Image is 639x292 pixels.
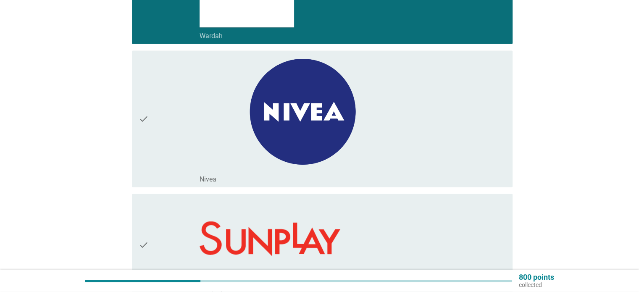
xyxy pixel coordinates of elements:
label: Wardah [200,32,223,40]
img: 91fc3ae2-66e7-45ad-96f2-ec0f97e66ef2-Nivea-logo.png [200,54,407,171]
img: 1c87e347-0e16-4c60-8629-cf376eb5d445-sunplay.png [200,197,341,280]
label: Nivea [200,175,216,184]
p: collected [519,281,554,289]
p: 800 points [519,274,554,281]
i: check [139,54,149,184]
